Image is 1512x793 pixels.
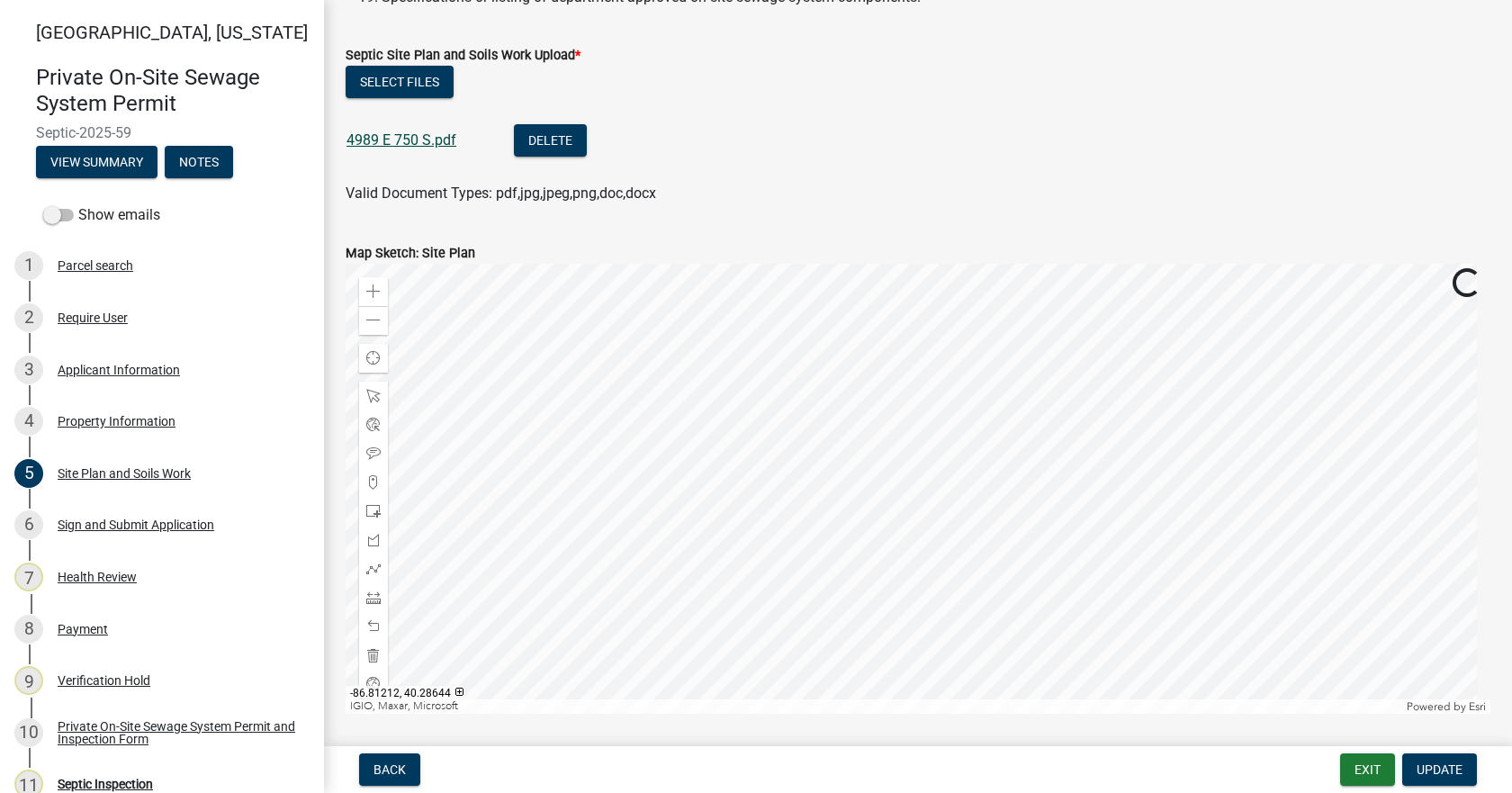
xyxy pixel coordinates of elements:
[58,518,214,531] div: Sign and Submit Application
[346,131,456,149] a: 4989 E 750 S.pdf
[43,204,160,226] label: Show emails
[14,407,43,436] div: 4
[36,65,310,117] h4: Private On-Site Sewage System Permit
[1469,700,1486,713] a: Esri
[1402,753,1477,786] button: Update
[346,66,454,98] button: Select files
[359,306,388,335] div: Zoom out
[58,778,153,790] div: Septic Inspection
[373,762,406,777] span: Back
[14,718,43,747] div: 10
[346,50,580,62] label: Septic Site Plan and Soils Work Upload
[14,615,43,644] div: 8
[165,156,233,170] wm-modal-confirm: Notes
[36,146,157,178] button: View Summary
[359,344,388,373] div: Find my location
[346,699,1402,714] div: IGIO, Maxar, Microsoft
[14,666,43,695] div: 9
[346,185,656,202] span: Valid Document Types: pdf,jpg,jpeg,png,doc,docx
[14,251,43,280] div: 1
[14,356,43,384] div: 3
[14,510,43,539] div: 6
[58,623,108,635] div: Payment
[14,563,43,591] div: 7
[1340,753,1395,786] button: Exit
[36,22,308,43] span: [GEOGRAPHIC_DATA], [US_STATE]
[36,124,288,141] span: Septic-2025-59
[58,467,191,480] div: Site Plan and Soils Work
[58,720,295,745] div: Private On-Site Sewage System Permit and Inspection Form
[514,124,587,157] button: Delete
[14,303,43,332] div: 2
[58,259,133,272] div: Parcel search
[514,133,587,150] wm-modal-confirm: Delete Document
[359,277,388,306] div: Zoom in
[1417,762,1462,777] span: Update
[58,415,175,428] div: Property Information
[58,571,137,583] div: Health Review
[165,146,233,178] button: Notes
[58,311,128,324] div: Require User
[14,459,43,488] div: 5
[36,156,157,170] wm-modal-confirm: Summary
[58,674,150,687] div: Verification Hold
[359,753,420,786] button: Back
[1402,699,1490,714] div: Powered by
[346,248,475,260] label: Map Sketch: Site Plan
[58,364,180,376] div: Applicant Information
